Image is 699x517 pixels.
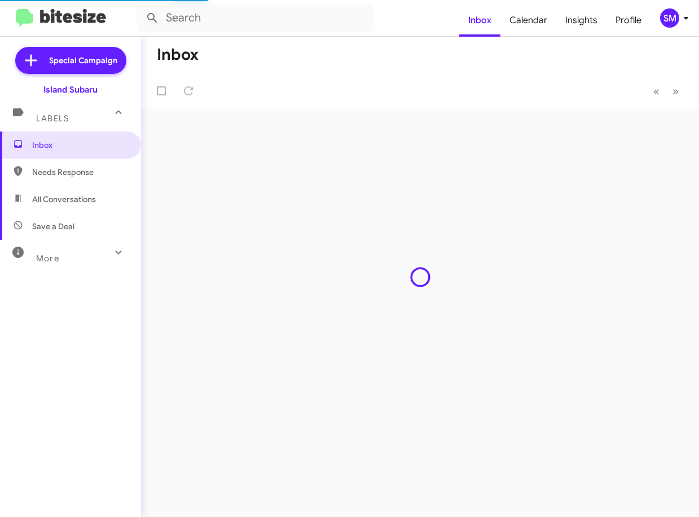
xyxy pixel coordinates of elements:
h1: Inbox [157,46,199,64]
a: Calendar [500,4,556,37]
span: All Conversations [32,194,96,205]
input: Search [137,5,373,32]
a: Insights [556,4,606,37]
a: Special Campaign [15,47,126,74]
span: Special Campaign [49,55,117,66]
a: Inbox [459,4,500,37]
button: SM [650,8,687,28]
span: Labels [36,113,69,124]
a: Profile [606,4,650,37]
span: Needs Response [32,167,128,178]
button: Next [666,80,685,103]
span: More [36,253,59,264]
span: Inbox [32,139,128,151]
div: SM [660,8,679,28]
span: Save a Deal [32,221,74,232]
span: « [653,84,660,98]
div: Island Subaru [43,84,98,95]
button: Previous [647,80,666,103]
span: » [672,84,679,98]
nav: Page navigation example [647,80,685,103]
